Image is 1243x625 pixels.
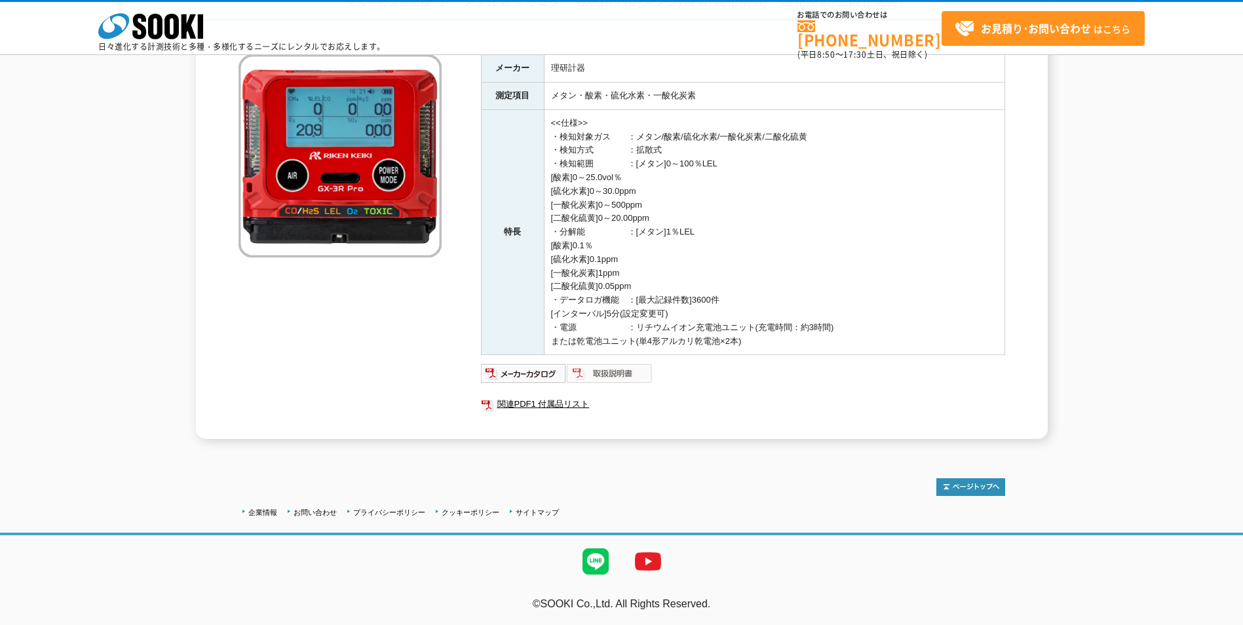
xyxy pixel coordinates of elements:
[239,54,442,257] img: ポータブルガスモニター GX-3R Pro(メタン/酸素/硫化水素/一酸化炭素/二酸化硫黄)
[98,43,385,50] p: 日々進化する計測技術と多種・多様化するニーズにレンタルでお応えします。
[797,20,942,47] a: [PHONE_NUMBER]
[248,508,277,516] a: 企業情報
[1193,612,1243,623] a: テストMail
[567,363,653,384] img: 取扱説明書
[544,109,1004,355] td: <<仕様>> ・検知対象ガス ：メタン/酸素/硫化水素/一酸化炭素/二酸化硫黄 ・検知方式 ：拡散式 ・検知範囲 ：[メタン]0～100％LEL [酸素]0～25.0vol％ [硫化水素]0～3...
[481,372,567,382] a: メーカーカタログ
[843,48,867,60] span: 17:30
[797,48,927,60] span: (平日 ～ 土日、祝日除く)
[481,109,544,355] th: 特長
[481,55,544,83] th: メーカー
[942,11,1145,46] a: お見積り･お問い合わせはこちら
[936,478,1005,496] img: トップページへ
[481,396,1005,413] a: 関連PDF1 付属品リスト
[817,48,835,60] span: 8:50
[981,20,1091,36] strong: お見積り･お問い合わせ
[569,535,622,588] img: LINE
[955,19,1130,39] span: はこちら
[294,508,337,516] a: お問い合わせ
[516,508,559,516] a: サイトマップ
[797,11,942,19] span: お電話でのお問い合わせは
[481,363,567,384] img: メーカーカタログ
[544,55,1004,83] td: 理研計器
[567,372,653,382] a: 取扱説明書
[622,535,674,588] img: YouTube
[481,82,544,109] th: 測定項目
[353,508,425,516] a: プライバシーポリシー
[442,508,499,516] a: クッキーポリシー
[544,82,1004,109] td: メタン・酸素・硫化水素・一酸化炭素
